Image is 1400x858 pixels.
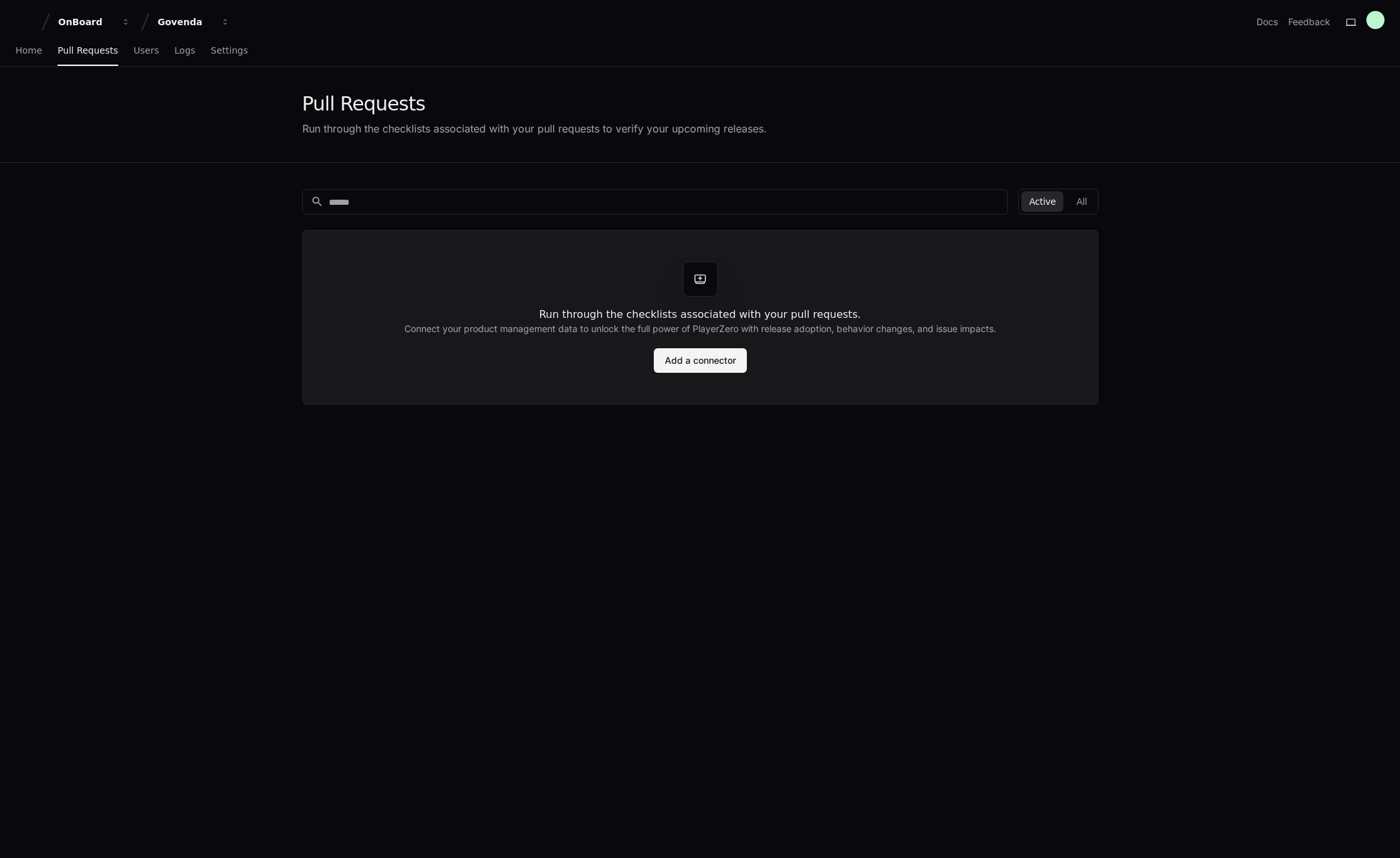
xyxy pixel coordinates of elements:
[539,307,861,322] h1: Run through the checklists associated with your pull requests.
[302,92,767,116] div: Pull Requests
[174,47,195,54] span: Logs
[1069,191,1094,212] button: All
[16,47,42,54] span: Home
[311,195,324,208] mat-icon: search
[404,322,996,335] h2: Connect your product management data to unlock the full power of PlayerZero with release adoption...
[174,36,195,66] a: Logs
[654,348,747,373] a: Add a connector
[58,16,114,28] div: OnBoard
[1288,16,1330,28] button: Feedback
[16,36,42,66] a: Home
[134,47,159,54] span: Users
[211,36,247,66] a: Settings
[134,36,159,66] a: Users
[57,47,118,54] span: Pull Requests
[53,10,136,34] button: OnBoard
[152,10,235,34] button: Govenda
[1021,191,1063,212] button: Active
[302,121,767,136] div: Run through the checklists associated with your pull requests to verify your upcoming releases.
[1257,16,1278,28] a: Docs
[211,47,247,54] span: Settings
[57,36,118,66] a: Pull Requests
[158,16,213,28] div: Govenda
